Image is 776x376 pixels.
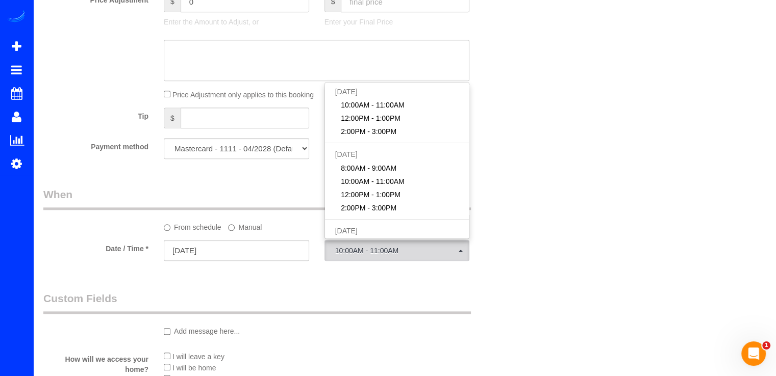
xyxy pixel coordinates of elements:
[228,219,262,232] label: Manual
[335,227,358,235] span: [DATE]
[341,113,400,123] span: 12:00PM - 1:00PM
[172,353,224,361] span: I will leave a key
[335,247,459,255] span: 10:00AM - 11:00AM
[36,351,156,374] label: How will we access your home?
[36,108,156,121] label: Tip
[164,224,170,231] input: From schedule
[164,108,181,128] span: $
[341,100,405,110] span: 10:00AM - 11:00AM
[341,163,396,173] span: 8:00AM - 9:00AM
[164,219,221,232] label: From schedule
[172,91,314,99] span: Price Adjustment only applies to this booking
[741,341,766,366] iframe: Intercom live chat
[43,291,471,314] legend: Custom Fields
[174,326,240,336] p: Add message here...
[43,187,471,210] legend: When
[36,138,156,152] label: Payment method
[341,203,396,213] span: 2:00PM - 3:00PM
[164,17,309,27] p: Enter the Amount to Adjust, or
[6,10,27,24] img: Automaid Logo
[172,364,216,372] span: I will be home
[164,240,309,261] input: MM/DD/YYYY
[36,240,156,254] label: Date / Time *
[324,17,470,27] p: Enter your Final Price
[335,88,358,96] span: [DATE]
[341,176,405,186] span: 10:00AM - 11:00AM
[324,240,470,261] button: 10:00AM - 11:00AM
[341,126,396,137] span: 2:00PM - 3:00PM
[762,341,770,350] span: 1
[335,150,358,158] span: [DATE]
[228,224,235,231] input: Manual
[341,190,400,200] span: 12:00PM - 1:00PM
